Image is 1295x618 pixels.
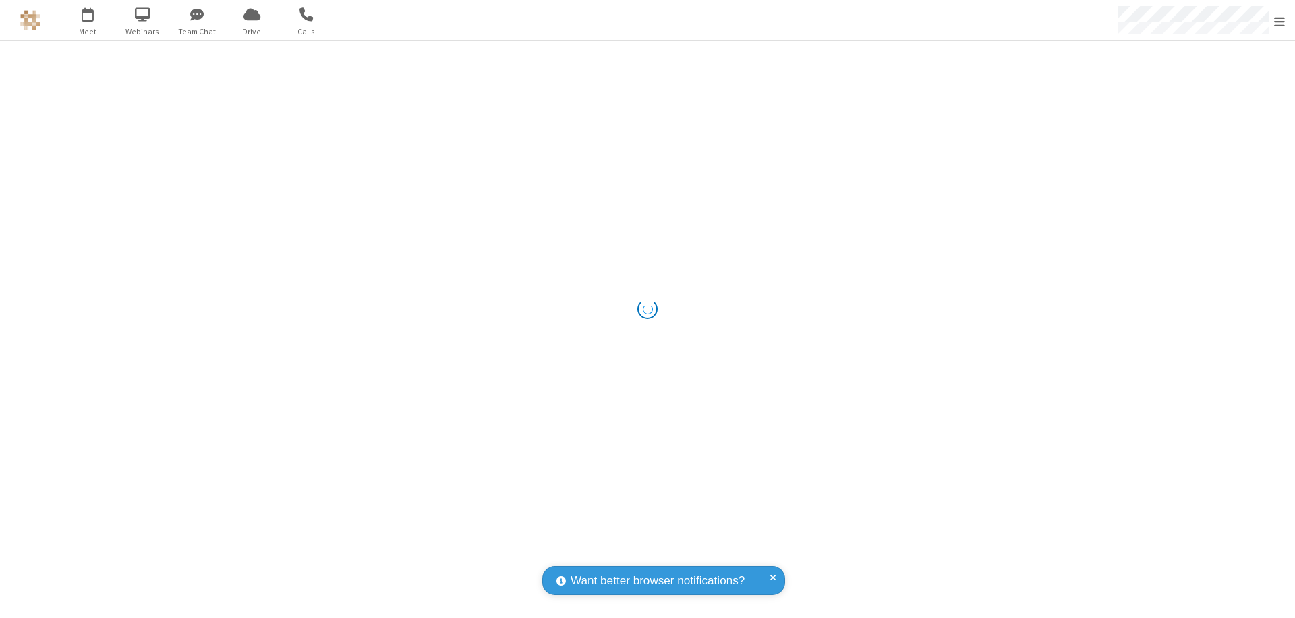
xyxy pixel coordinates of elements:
[20,10,40,30] img: QA Selenium DO NOT DELETE OR CHANGE
[63,26,113,38] span: Meet
[227,26,277,38] span: Drive
[281,26,332,38] span: Calls
[172,26,223,38] span: Team Chat
[117,26,168,38] span: Webinars
[571,572,745,590] span: Want better browser notifications?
